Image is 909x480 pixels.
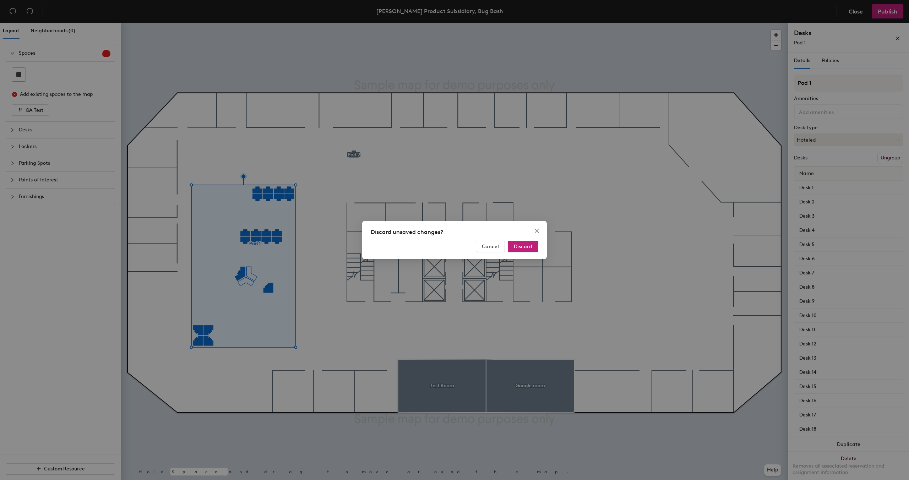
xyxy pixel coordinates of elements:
[514,244,532,250] span: Discard
[534,228,540,234] span: close
[531,228,543,234] span: Close
[531,225,543,236] button: Close
[482,244,499,250] span: Cancel
[508,241,538,252] button: Discard
[476,241,505,252] button: Cancel
[371,228,538,236] div: Discard unsaved changes?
